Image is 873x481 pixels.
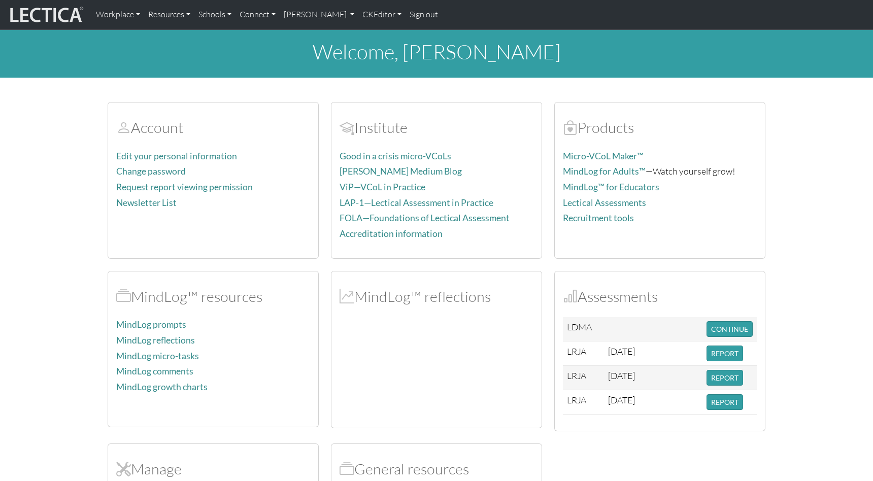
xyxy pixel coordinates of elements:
[340,460,533,478] h2: General resources
[340,119,533,136] h2: Institute
[563,317,604,341] td: LDMA
[707,370,743,386] button: REPORT
[563,390,604,415] td: LRJA
[608,346,635,357] span: [DATE]
[144,4,194,25] a: Resources
[563,366,604,390] td: LRJA
[340,118,354,136] span: Account
[116,119,310,136] h2: Account
[406,4,442,25] a: Sign out
[563,151,644,161] a: Micro-VCoL Maker™
[563,166,646,177] a: MindLog for Adults™
[116,118,131,136] span: Account
[116,460,310,478] h2: Manage
[116,319,186,330] a: MindLog prompts
[563,197,646,208] a: Lectical Assessments
[236,4,280,25] a: Connect
[116,335,195,346] a: MindLog reflections
[116,151,237,161] a: Edit your personal information
[340,166,462,177] a: [PERSON_NAME] Medium Blog
[358,4,406,25] a: CKEditor
[340,460,354,478] span: Resources
[563,118,578,136] span: Products
[116,460,131,478] span: Manage
[563,341,604,366] td: LRJA
[340,213,510,223] a: FOLA—Foundations of Lectical Assessment
[8,5,84,24] img: lecticalive
[340,151,451,161] a: Good in a crisis micro-VCoLs
[194,4,236,25] a: Schools
[116,351,199,361] a: MindLog micro-tasks
[707,346,743,361] button: REPORT
[563,287,578,305] span: Assessments
[340,197,493,208] a: LAP-1—Lectical Assessment in Practice
[280,4,358,25] a: [PERSON_NAME]
[340,228,443,239] a: Accreditation information
[608,370,635,381] span: [DATE]
[116,366,193,376] a: MindLog comments
[116,182,253,192] a: Request report viewing permission
[92,4,144,25] a: Workplace
[563,182,659,192] a: MindLog™ for Educators
[116,166,186,177] a: Change password
[116,288,310,305] h2: MindLog™ resources
[707,321,753,337] button: CONTINUE
[563,213,634,223] a: Recruitment tools
[340,182,425,192] a: ViP—VCoL in Practice
[563,164,757,179] p: —Watch yourself grow!
[563,288,757,305] h2: Assessments
[707,394,743,410] button: REPORT
[116,197,177,208] a: Newsletter List
[116,287,131,305] span: MindLog™ resources
[563,119,757,136] h2: Products
[340,288,533,305] h2: MindLog™ reflections
[116,382,208,392] a: MindLog growth charts
[340,287,354,305] span: MindLog
[608,394,635,405] span: [DATE]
